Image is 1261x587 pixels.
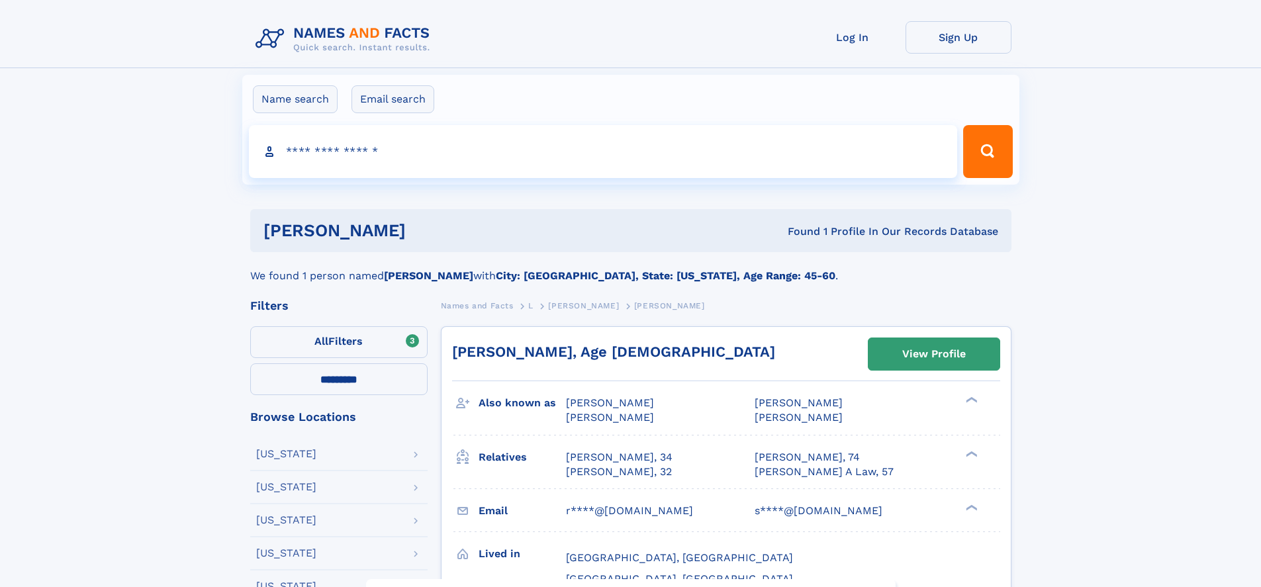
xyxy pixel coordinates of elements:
[906,21,1011,54] a: Sign Up
[351,85,434,113] label: Email search
[566,551,793,564] span: [GEOGRAPHIC_DATA], [GEOGRAPHIC_DATA]
[528,301,534,310] span: L
[634,301,705,310] span: [PERSON_NAME]
[250,326,428,358] label: Filters
[250,411,428,423] div: Browse Locations
[479,543,566,565] h3: Lived in
[566,396,654,409] span: [PERSON_NAME]
[566,411,654,424] span: [PERSON_NAME]
[902,339,966,369] div: View Profile
[755,465,894,479] a: [PERSON_NAME] A Law, 57
[596,224,998,239] div: Found 1 Profile In Our Records Database
[962,396,978,404] div: ❯
[479,392,566,414] h3: Also known as
[755,411,843,424] span: [PERSON_NAME]
[755,450,860,465] a: [PERSON_NAME], 74
[452,343,775,360] a: [PERSON_NAME], Age [DEMOGRAPHIC_DATA]
[479,446,566,469] h3: Relatives
[868,338,1000,370] a: View Profile
[962,503,978,512] div: ❯
[250,21,441,57] img: Logo Names and Facts
[250,300,428,312] div: Filters
[548,301,619,310] span: [PERSON_NAME]
[263,222,597,239] h1: [PERSON_NAME]
[314,335,328,347] span: All
[566,572,793,585] span: [GEOGRAPHIC_DATA], [GEOGRAPHIC_DATA]
[441,297,514,314] a: Names and Facts
[256,515,316,525] div: [US_STATE]
[256,449,316,459] div: [US_STATE]
[548,297,619,314] a: [PERSON_NAME]
[256,482,316,492] div: [US_STATE]
[528,297,534,314] a: L
[962,449,978,458] div: ❯
[384,269,473,282] b: [PERSON_NAME]
[496,269,835,282] b: City: [GEOGRAPHIC_DATA], State: [US_STATE], Age Range: 45-60
[566,450,673,465] a: [PERSON_NAME], 34
[963,125,1012,178] button: Search Button
[253,85,338,113] label: Name search
[479,500,566,522] h3: Email
[755,396,843,409] span: [PERSON_NAME]
[800,21,906,54] a: Log In
[566,465,672,479] a: [PERSON_NAME], 32
[250,252,1011,284] div: We found 1 person named with .
[249,125,958,178] input: search input
[256,548,316,559] div: [US_STATE]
